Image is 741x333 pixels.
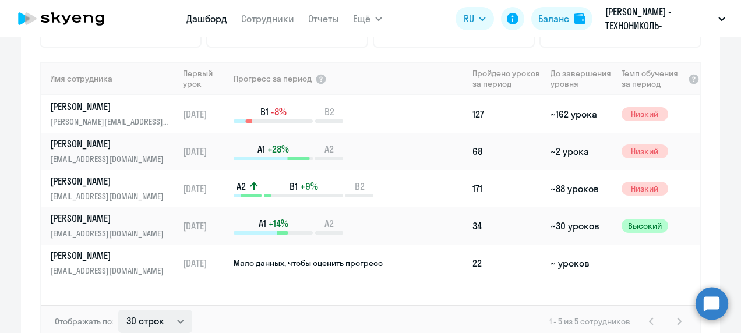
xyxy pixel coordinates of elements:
a: [PERSON_NAME][EMAIL_ADDRESS][DOMAIN_NAME] [50,249,178,277]
span: Отображать по: [55,316,114,327]
th: Имя сотрудника [41,62,178,95]
button: Балансbalance [531,7,592,30]
span: B2 [355,180,365,193]
span: Ещё [353,12,370,26]
span: RU [464,12,474,26]
a: Сотрудники [241,13,294,24]
span: +14% [269,217,288,230]
p: [EMAIL_ADDRESS][DOMAIN_NAME] [50,190,170,203]
button: [PERSON_NAME] - ТЕХНОНИКОЛЬ-СТРОИТЕЛЬНЫЕ СИСТЕМЫ ООО: ДОГОВОР № 0200930 от [DATE] (от [DATE]), ТЕ... [599,5,731,33]
td: [DATE] [178,133,232,170]
span: +9% [300,180,318,193]
button: Ещё [353,7,382,30]
span: Низкий [622,182,668,196]
span: B1 [290,180,298,193]
span: +28% [267,143,289,155]
td: 22 [468,245,546,282]
th: До завершения уровня [546,62,616,95]
p: [PERSON_NAME] - ТЕХНОНИКОЛЬ-СТРОИТЕЛЬНЫЕ СИСТЕМЫ ООО: ДОГОВОР № 0200930 от [DATE] (от [DATE]), ТЕ... [605,5,714,33]
td: ~ уроков [546,245,616,282]
td: [DATE] [178,170,232,207]
td: ~2 урока [546,133,616,170]
td: [DATE] [178,95,232,133]
a: [PERSON_NAME][PERSON_NAME][EMAIL_ADDRESS][DOMAIN_NAME] [50,100,178,128]
span: A2 [324,217,334,230]
p: [EMAIL_ADDRESS][DOMAIN_NAME] [50,264,170,277]
p: [EMAIL_ADDRESS][DOMAIN_NAME] [50,227,170,240]
p: [PERSON_NAME] [50,100,170,113]
span: B2 [324,105,334,118]
p: [PERSON_NAME] [50,137,170,150]
a: [PERSON_NAME][EMAIL_ADDRESS][DOMAIN_NAME] [50,137,178,165]
span: -8% [271,105,287,118]
span: Низкий [622,144,668,158]
td: 127 [468,95,546,133]
td: 68 [468,133,546,170]
p: [PERSON_NAME] [50,249,170,262]
p: [PERSON_NAME][EMAIL_ADDRESS][DOMAIN_NAME] [50,115,170,128]
td: ~30 уроков [546,207,616,245]
p: [PERSON_NAME] [50,175,170,187]
span: A2 [324,143,334,155]
th: Пройдено уроков за период [468,62,546,95]
th: Первый урок [178,62,232,95]
td: 171 [468,170,546,207]
span: A1 [259,217,266,230]
td: ~162 урока [546,95,616,133]
img: balance [574,13,585,24]
p: [EMAIL_ADDRESS][DOMAIN_NAME] [50,153,170,165]
p: [PERSON_NAME] [50,212,170,225]
a: [PERSON_NAME][EMAIL_ADDRESS][DOMAIN_NAME] [50,175,178,203]
a: Отчеты [308,13,339,24]
td: [DATE] [178,245,232,282]
a: [PERSON_NAME][EMAIL_ADDRESS][DOMAIN_NAME] [50,212,178,240]
span: Темп обучения за период [622,68,684,89]
button: RU [456,7,494,30]
td: [DATE] [178,207,232,245]
span: B1 [260,105,269,118]
span: A2 [237,180,246,193]
span: Мало данных, чтобы оценить прогресс [234,258,383,268]
span: Прогресс за период [234,73,312,84]
span: Высокий [622,219,668,233]
a: Дашборд [186,13,227,24]
span: Низкий [622,107,668,121]
td: ~88 уроков [546,170,616,207]
span: 1 - 5 из 5 сотрудников [549,316,630,327]
span: A1 [257,143,265,155]
td: 34 [468,207,546,245]
div: Баланс [538,12,569,26]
